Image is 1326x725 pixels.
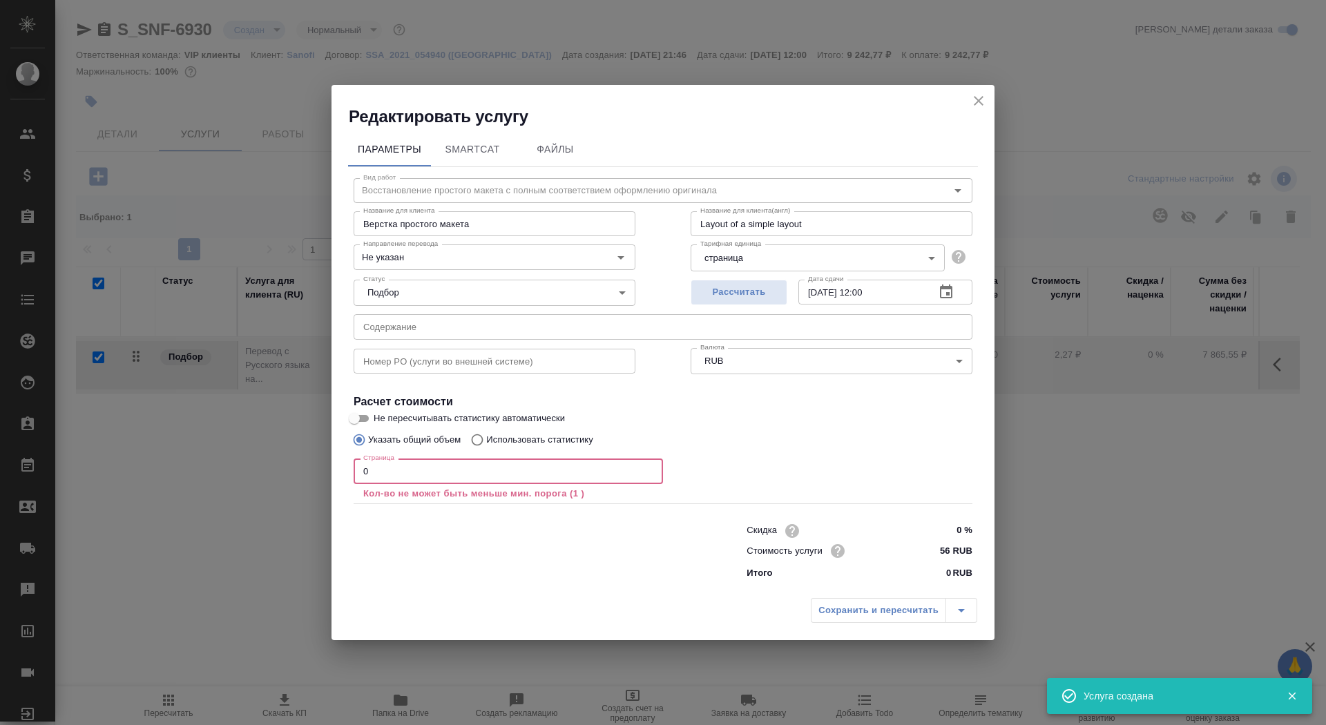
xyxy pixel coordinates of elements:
[368,433,461,447] p: Указать общий объем
[952,566,972,580] p: RUB
[691,244,945,271] div: страница
[747,566,772,580] p: Итого
[356,141,423,158] span: Параметры
[968,90,989,111] button: close
[700,252,747,264] button: страница
[1084,689,1266,703] div: Услуга создана
[1278,690,1306,702] button: Закрыть
[374,412,565,425] span: Не пересчитывать статистику автоматически
[611,248,631,267] button: Open
[921,541,972,561] input: ✎ Введи что-нибудь
[354,394,972,410] h4: Расчет стоимости
[698,284,780,300] span: Рассчитать
[691,348,972,374] div: RUB
[349,106,995,128] h2: Редактировать услугу
[747,544,823,558] p: Стоимость услуги
[354,280,635,306] div: Подбор
[486,433,593,447] p: Использовать статистику
[700,355,727,367] button: RUB
[921,521,972,541] input: ✎ Введи что-нибудь
[439,141,506,158] span: SmartCat
[363,287,403,298] button: Подбор
[811,598,977,623] div: split button
[522,141,588,158] span: Файлы
[747,523,777,537] p: Скидка
[691,280,787,305] button: Рассчитать
[363,487,653,501] p: Кол-во не может быть меньше мин. порога (1 )
[946,566,951,580] p: 0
